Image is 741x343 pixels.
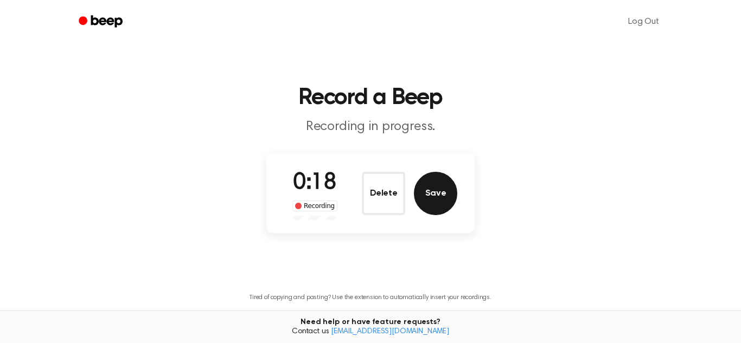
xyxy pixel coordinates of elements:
button: Delete Audio Record [362,172,405,215]
p: Tired of copying and pasting? Use the extension to automatically insert your recordings. [250,294,491,302]
span: Contact us [7,327,734,337]
a: Beep [71,11,132,33]
a: Log Out [617,9,670,35]
button: Save Audio Record [414,172,457,215]
p: Recording in progress. [162,118,579,136]
span: 0:18 [293,172,336,195]
h1: Record a Beep [93,87,648,109]
a: [EMAIL_ADDRESS][DOMAIN_NAME] [331,328,449,335]
div: Recording [292,200,337,211]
